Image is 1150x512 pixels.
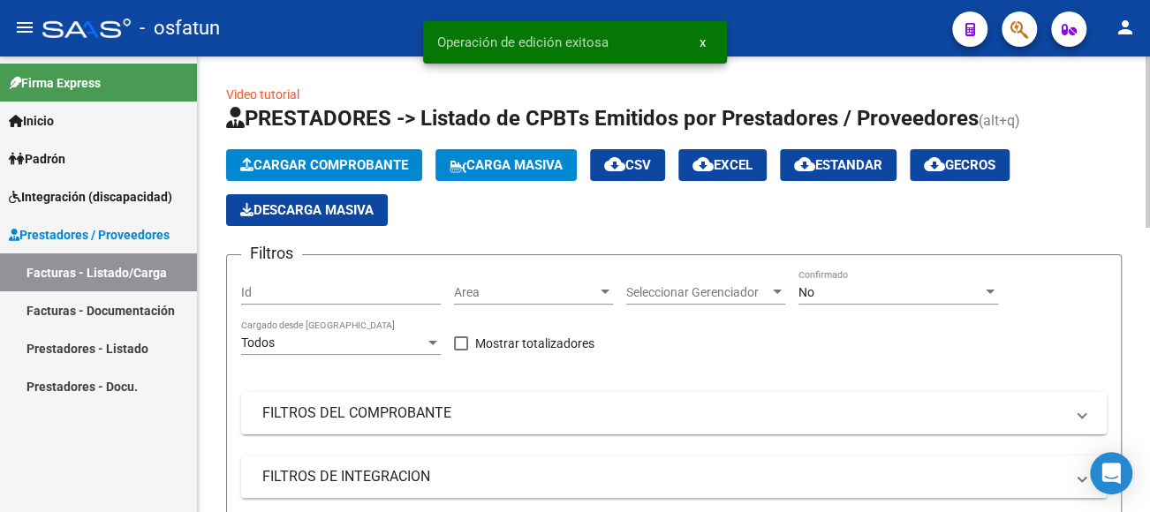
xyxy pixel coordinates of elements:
[910,149,1010,181] button: Gecros
[226,87,299,102] a: Video tutorial
[9,187,172,207] span: Integración (discapacidad)
[435,149,577,181] button: Carga Masiva
[241,241,302,266] h3: Filtros
[604,154,625,175] mat-icon: cloud_download
[241,456,1107,498] mat-expansion-panel-header: FILTROS DE INTEGRACION
[14,17,35,38] mat-icon: menu
[9,73,101,93] span: Firma Express
[241,392,1107,434] mat-expansion-panel-header: FILTROS DEL COMPROBANTE
[924,154,945,175] mat-icon: cloud_download
[226,149,422,181] button: Cargar Comprobante
[240,157,408,173] span: Cargar Comprobante
[140,9,220,48] span: - osfatun
[9,225,170,245] span: Prestadores / Proveedores
[454,285,597,300] span: Area
[262,467,1064,486] mat-panel-title: FILTROS DE INTEGRACION
[626,285,769,300] span: Seleccionar Gerenciador
[685,26,720,58] button: x
[226,106,979,131] span: PRESTADORES -> Listado de CPBTs Emitidos por Prestadores / Proveedores
[226,194,388,226] button: Descarga Masiva
[692,157,753,173] span: EXCEL
[700,34,706,50] span: x
[475,333,594,354] span: Mostrar totalizadores
[1090,452,1132,494] div: Open Intercom Messenger
[241,335,275,350] span: Todos
[450,157,563,173] span: Carga Masiva
[240,202,374,218] span: Descarga Masiva
[678,149,767,181] button: EXCEL
[794,154,815,175] mat-icon: cloud_download
[437,34,609,51] span: Operación de edición exitosa
[590,149,665,181] button: CSV
[9,111,54,131] span: Inicio
[979,112,1020,129] span: (alt+q)
[262,403,1064,423] mat-panel-title: FILTROS DEL COMPROBANTE
[1115,17,1136,38] mat-icon: person
[798,285,814,299] span: No
[604,157,651,173] span: CSV
[692,154,714,175] mat-icon: cloud_download
[924,157,995,173] span: Gecros
[780,149,897,181] button: Estandar
[794,157,882,173] span: Estandar
[226,194,388,226] app-download-masive: Descarga masiva de comprobantes (adjuntos)
[9,149,65,169] span: Padrón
